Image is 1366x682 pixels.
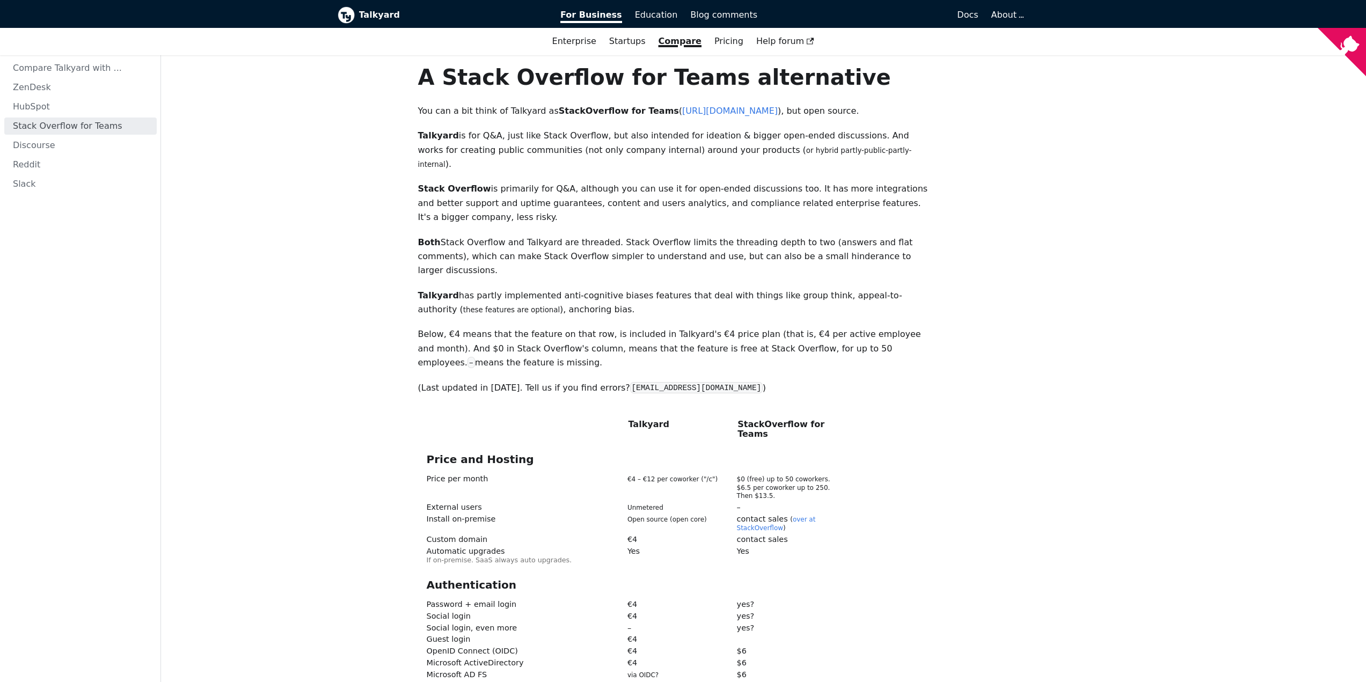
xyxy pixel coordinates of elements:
a: Enterprise [546,32,603,50]
span: €4 – €12 per coworker ("/c") [627,475,718,483]
span: ( ) [737,516,816,532]
span: € 4 [620,600,729,609]
a: Talkyard logoTalkyard [338,6,546,24]
h1: A Stack Overflow for Teams alternative [418,64,932,91]
span: Open source (open core) [627,516,707,523]
p: is primarily for Q&A, although you can use it for open-ended discussions too. It has more integra... [418,182,932,224]
a: Discourse [4,137,157,154]
span: Custom domain [427,535,488,544]
span: contact sales [729,536,838,544]
a: Compare [659,36,702,46]
strong: Both [418,237,441,247]
a: ZenDesk [4,79,157,96]
span: Password + email login [427,600,517,608]
span: yes? [729,624,838,633]
a: About [991,10,1022,20]
a: Stack Overflow for Teams [4,118,157,135]
span: contact sales [737,515,788,523]
span: € 4 [620,536,729,544]
span: Talkyard [620,420,729,429]
a: Docs [764,6,985,24]
a: Compare Talkyard with ... [4,60,157,77]
span: € 4 [620,612,729,621]
p: (Last updated in [DATE]. Tell us if you find errors? ) [418,381,932,395]
p: is for Q&A, just like Stack Overflow, but also intended for ideation & bigger open-ended discussi... [418,129,932,171]
span: Yes [620,547,729,556]
p: Below, €4 means that the feature on that row, is included in Talkyard's €4 price plan (that is, €... [418,327,932,370]
a: Help forum [750,32,821,50]
span: yes? [729,600,838,609]
span: For Business [560,10,622,23]
h3: Price and Hosting [427,453,924,466]
span: OpenID Connect (OIDC) [427,647,518,655]
span: Yes [729,547,838,556]
span: Automatic upgrades [427,547,505,555]
span: Social login [427,612,471,620]
span: Price per month [427,474,488,483]
span: Guest login [427,635,471,643]
strong: StackOverflow for Teams [559,106,679,116]
span: Unmetered [627,504,663,511]
h3: Authentication [427,578,924,592]
a: [URL][DOMAIN_NAME] [682,106,778,116]
span: Microsoft AD FS [427,670,487,679]
span: € 4 [620,647,729,656]
span: $ 6 [729,647,838,656]
a: HubSpot [4,98,157,115]
p: has partly implemented anti-cognitive biases features that deal with things like group think, app... [418,289,932,317]
span: $ 6 [729,671,838,679]
a: Blog comments [684,6,764,24]
span: Docs [957,10,978,20]
a: Reddit [4,156,157,173]
span: via OIDC? [627,671,659,679]
a: over at StackOverflow [737,516,816,532]
strong: Talkyard [418,290,459,300]
a: Education [629,6,684,24]
span: – [729,503,838,512]
span: yes? [729,612,838,621]
strong: Talkyard [418,130,459,141]
p: Stack Overflow and Talkyard are threaded. Stack Overflow limits the threading depth to two (answe... [418,236,932,278]
b: Talkyard [359,8,546,22]
small: these features are optional [463,306,560,314]
img: Talkyard logo [338,6,355,24]
span: External users [427,503,482,511]
span: Help forum [756,36,814,46]
span: $ 6 [729,659,838,668]
span: Social login, even more [427,624,517,632]
strong: Stack Overflow [418,184,491,194]
a: For Business [554,6,629,24]
code: [EMAIL_ADDRESS][DOMAIN_NAME] [630,382,763,393]
span: € 4 [620,635,729,644]
code: – [467,357,475,368]
span: Microsoft ActiveDirectory [427,658,524,667]
span: Blog comments [690,10,757,20]
small: or hybrid partly-public-partly-internal [418,146,912,168]
span: Install on-premise [427,515,496,523]
p: You can a bit think of Talkyard as ( ), but open source. [418,104,932,118]
a: Slack [4,175,157,193]
span: – [620,624,729,633]
a: Pricing [708,32,750,50]
span: If on-premise. SaaS always auto upgrades. [427,556,572,564]
span: Education [635,10,678,20]
span: $0 (free) up to 50 coworkers. $6.5 per coworker up to 250. Then $13.5. [737,475,830,500]
span: € 4 [620,659,729,668]
span: StackOverflow for Teams [729,420,838,438]
a: Startups [603,32,652,50]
